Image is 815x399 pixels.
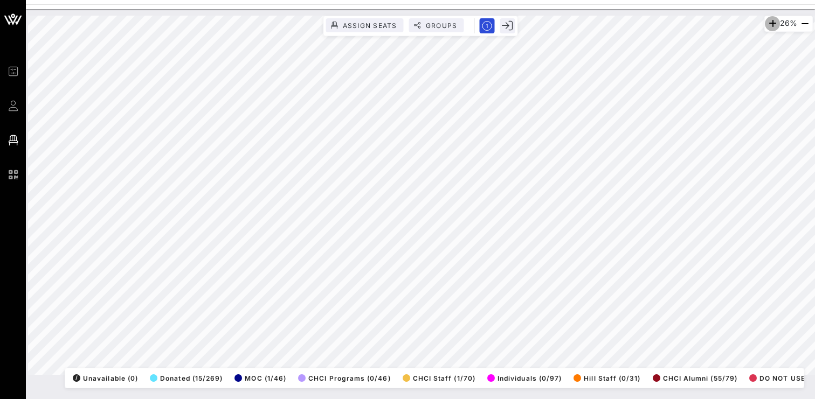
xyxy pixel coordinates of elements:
[399,370,475,386] button: CHCI Staff (1/70)
[234,374,286,382] span: MOC (1/46)
[70,370,138,386] button: /Unavailable (0)
[484,370,562,386] button: Individuals (0/97)
[487,374,562,382] span: Individuals (0/97)
[403,374,475,382] span: CHCI Staff (1/70)
[73,374,80,382] div: /
[342,22,397,30] span: Assign Seats
[409,18,464,32] button: Groups
[150,374,223,382] span: Donated (15/269)
[570,370,640,386] button: Hill Staff (0/31)
[298,374,391,382] span: CHCI Programs (0/46)
[425,22,458,30] span: Groups
[147,370,223,386] button: Donated (15/269)
[295,370,391,386] button: CHCI Programs (0/46)
[326,18,404,32] button: Assign Seats
[574,374,640,382] span: Hill Staff (0/31)
[73,374,138,382] span: Unavailable (0)
[653,374,737,382] span: CHCI Alumni (55/79)
[650,370,737,386] button: CHCI Alumni (55/79)
[764,16,813,32] div: 26%
[231,370,286,386] button: MOC (1/46)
